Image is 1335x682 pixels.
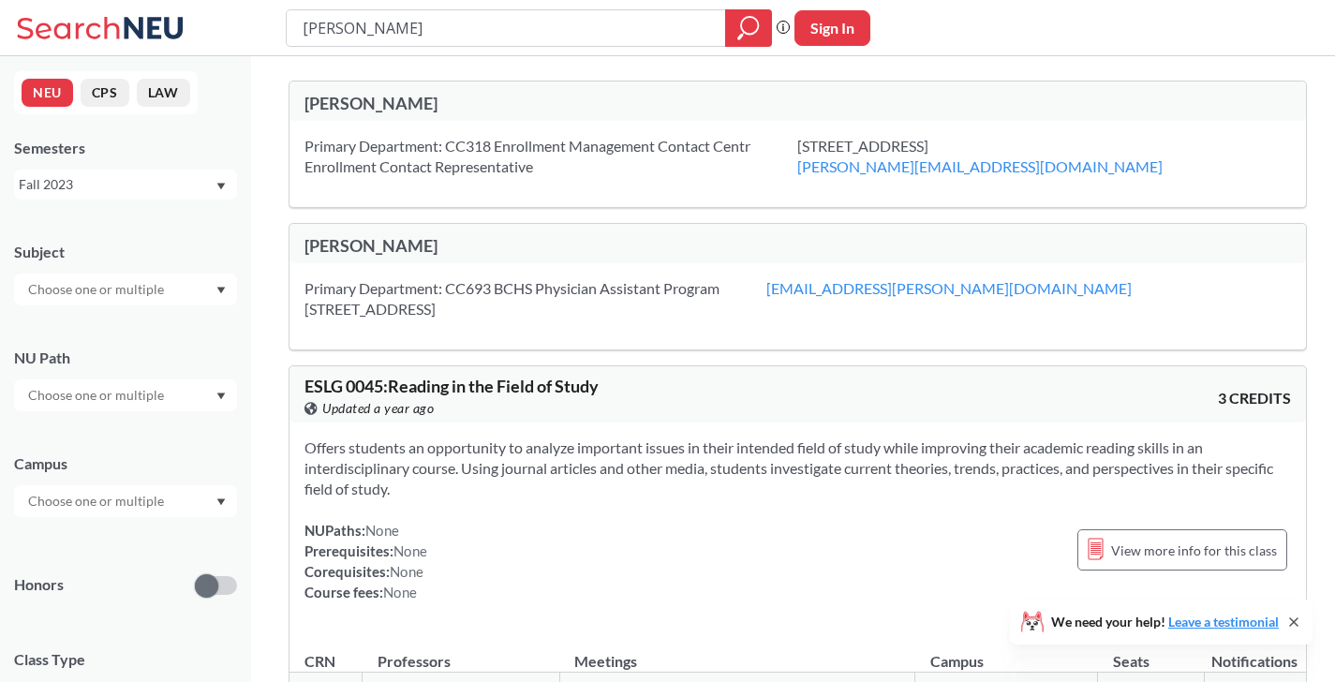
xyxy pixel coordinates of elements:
svg: Dropdown arrow [216,393,226,400]
svg: Dropdown arrow [216,498,226,506]
div: [PERSON_NAME] [304,235,797,256]
div: [STREET_ADDRESS] [797,136,1209,177]
div: CRN [304,651,335,672]
input: Class, professor, course number, "phrase" [301,12,712,44]
div: Dropdown arrow [14,274,237,305]
button: LAW [137,79,190,107]
div: magnifying glass [725,9,772,47]
div: Dropdown arrow [14,379,237,411]
div: Dropdown arrow [14,485,237,517]
div: Primary Department: CC693 BCHS Physician Assistant Program [STREET_ADDRESS] [304,278,766,319]
svg: Dropdown arrow [216,287,226,294]
button: CPS [81,79,129,107]
a: Leave a testimonial [1168,614,1279,630]
th: Professors [363,632,560,673]
svg: magnifying glass [737,15,760,41]
span: ESLG 0045 : Reading in the Field of Study [304,376,599,396]
input: Choose one or multiple [19,490,176,512]
th: Campus [915,632,1098,673]
span: None [383,584,417,600]
div: Campus [14,453,237,474]
span: Offers students an opportunity to analyze important issues in their intended field of study while... [304,438,1273,497]
th: Notifications [1204,632,1305,673]
div: Semesters [14,138,237,158]
th: Meetings [559,632,915,673]
a: [EMAIL_ADDRESS][PERSON_NAME][DOMAIN_NAME] [766,279,1132,297]
input: Choose one or multiple [19,384,176,407]
p: Honors [14,574,64,596]
button: NEU [22,79,73,107]
span: None [390,563,423,580]
span: We need your help! [1051,615,1279,629]
span: 3 CREDITS [1218,388,1291,408]
span: None [365,522,399,539]
span: None [393,542,427,559]
a: [PERSON_NAME][EMAIL_ADDRESS][DOMAIN_NAME] [797,157,1163,175]
button: Sign In [794,10,870,46]
th: Seats [1098,632,1204,673]
svg: Dropdown arrow [216,183,226,190]
span: View more info for this class [1111,539,1277,562]
div: Subject [14,242,237,262]
div: NU Path [14,348,237,368]
span: Class Type [14,649,237,670]
div: [PERSON_NAME] [304,93,797,113]
div: NUPaths: Prerequisites: Corequisites: Course fees: [304,520,427,602]
div: Fall 2023 [19,174,215,195]
input: Choose one or multiple [19,278,176,301]
span: Updated a year ago [322,398,434,419]
div: Fall 2023Dropdown arrow [14,170,237,200]
div: Primary Department: CC318 Enrollment Management Contact Centr Enrollment Contact Representative [304,136,797,177]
